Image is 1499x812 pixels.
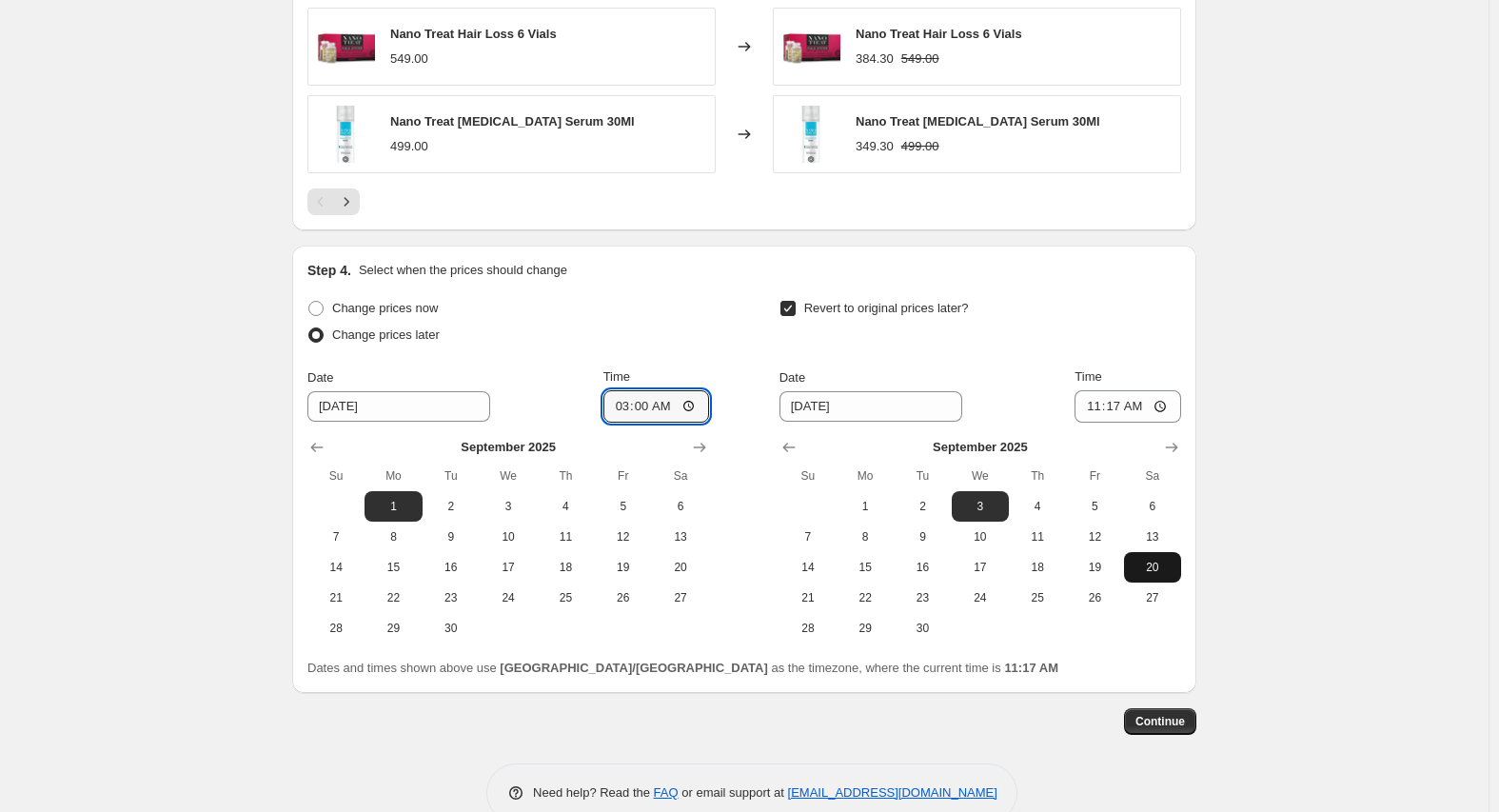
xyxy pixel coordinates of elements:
[602,529,644,545] span: 12
[1135,714,1185,729] span: Continue
[844,499,886,514] span: 1
[307,583,365,613] button: Sunday September 21 2025
[372,560,414,575] span: 15
[660,529,701,545] span: 13
[1066,491,1123,522] button: Friday September 5 2025
[894,613,951,644] button: Tuesday September 30 2025
[537,491,594,522] button: Thursday September 4 2025
[1066,583,1123,613] button: Friday September 26 2025
[487,499,529,514] span: 3
[372,499,414,514] span: 1
[365,552,422,583] button: Monday September 15 2025
[660,468,701,484] span: Sa
[652,461,709,491] th: Saturday
[480,461,537,491] th: Wednesday
[1016,499,1058,514] span: 4
[901,529,943,545] span: 9
[1009,461,1066,491] th: Thursday
[423,552,480,583] button: Tuesday September 16 2025
[602,468,644,484] span: Fr
[787,468,829,484] span: Su
[602,499,644,514] span: 5
[595,552,652,583] button: Friday September 19 2025
[595,461,652,491] th: Friday
[307,552,365,583] button: Sunday September 14 2025
[544,590,586,605] span: 25
[1004,661,1058,675] b: 11:17 AM
[1074,590,1115,605] span: 26
[430,468,472,484] span: Tu
[318,18,375,75] img: 28329_80x.png
[1016,560,1058,575] span: 18
[1009,522,1066,552] button: Thursday September 11 2025
[430,560,472,575] span: 16
[332,327,440,342] span: Change prices later
[1132,529,1174,545] span: 13
[390,27,557,41] span: Nano Treat Hair Loss 6 Vials
[603,390,710,423] input: 12:00
[779,391,962,422] input: 8/27/2025
[430,529,472,545] span: 9
[952,522,1009,552] button: Wednesday September 10 2025
[1075,390,1181,423] input: 12:00
[1016,529,1058,545] span: 11
[959,529,1001,545] span: 10
[307,370,333,385] span: Date
[372,529,414,545] span: 8
[1066,522,1123,552] button: Friday September 12 2025
[423,461,480,491] th: Tuesday
[1009,552,1066,583] button: Thursday September 18 2025
[894,461,951,491] th: Tuesday
[318,106,375,163] img: 65863_c4e069cc-023a-4a4d-b6b7-d2f527c6bb2e_80x.webp
[307,613,365,644] button: Sunday September 28 2025
[959,590,1001,605] span: 24
[315,529,357,545] span: 7
[779,613,837,644] button: Sunday September 28 2025
[372,468,414,484] span: Mo
[787,529,829,545] span: 7
[804,301,969,315] span: Revert to original prices later?
[776,434,802,461] button: Show previous month, August 2025
[423,583,480,613] button: Tuesday September 23 2025
[787,621,829,636] span: 28
[430,499,472,514] span: 2
[602,590,644,605] span: 26
[1132,499,1174,514] span: 6
[779,583,837,613] button: Sunday September 21 2025
[783,106,840,163] img: 65863_c4e069cc-023a-4a4d-b6b7-d2f527c6bb2e_80x.webp
[430,621,472,636] span: 30
[390,50,428,69] div: 549.00
[952,461,1009,491] th: Wednesday
[779,522,837,552] button: Sunday September 7 2025
[652,522,709,552] button: Saturday September 13 2025
[837,613,894,644] button: Monday September 29 2025
[779,552,837,583] button: Sunday September 14 2025
[365,583,422,613] button: Monday September 22 2025
[1066,461,1123,491] th: Friday
[423,613,480,644] button: Tuesday September 30 2025
[787,590,829,605] span: 21
[487,468,529,484] span: We
[544,529,586,545] span: 11
[1124,583,1181,613] button: Saturday September 27 2025
[544,499,586,514] span: 4
[901,590,943,605] span: 23
[533,785,654,800] span: Need help? Read the
[602,560,644,575] span: 19
[952,491,1009,522] button: Wednesday September 3 2025
[1124,491,1181,522] button: Saturday September 6 2025
[1124,552,1181,583] button: Saturday September 20 2025
[1016,590,1058,605] span: 25
[901,621,943,636] span: 30
[307,261,351,280] h2: Step 4.
[959,499,1001,514] span: 3
[901,50,939,69] strike: 549.00
[487,529,529,545] span: 10
[1158,434,1185,461] button: Show next month, October 2025
[537,461,594,491] th: Thursday
[1066,552,1123,583] button: Friday September 19 2025
[783,18,840,75] img: 28329_80x.png
[544,468,586,484] span: Th
[952,552,1009,583] button: Wednesday September 17 2025
[359,261,567,280] p: Select when the prices should change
